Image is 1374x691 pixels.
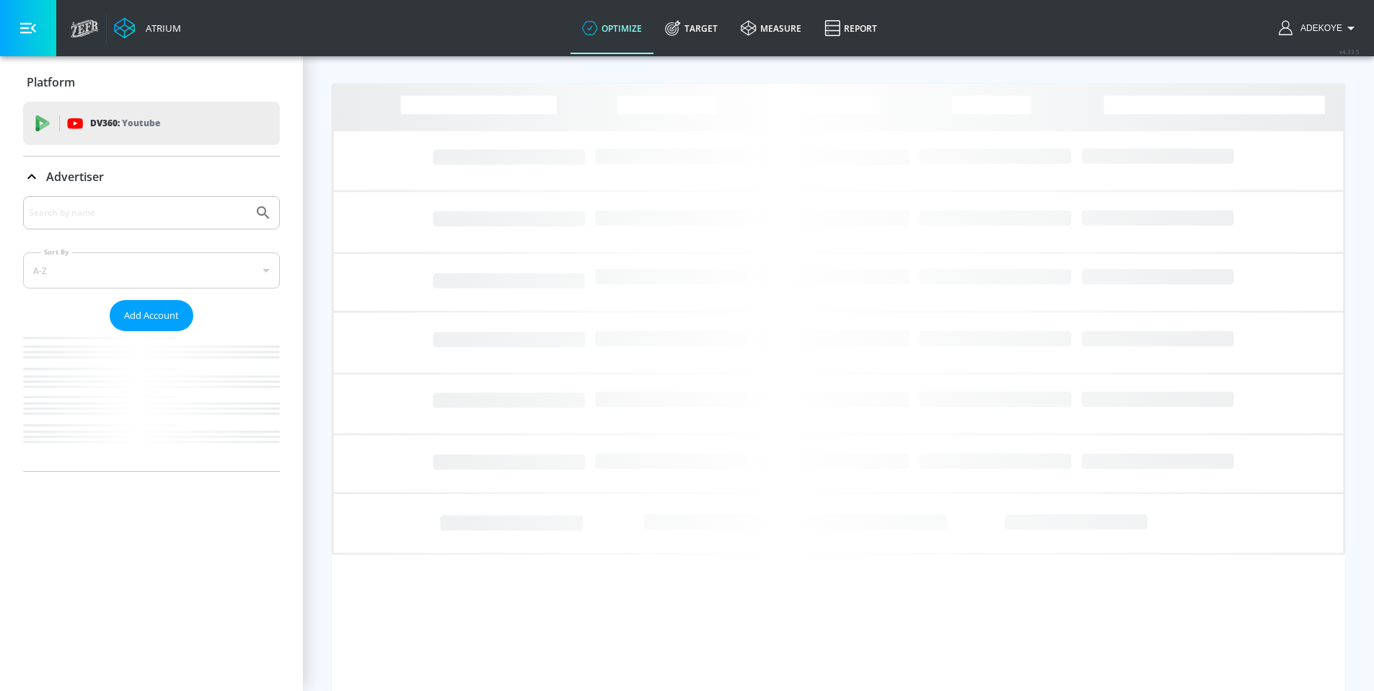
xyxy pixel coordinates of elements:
[1279,19,1360,37] button: Adekoye
[1295,23,1342,33] span: login as: adekoye.oladapo@zefr.com
[110,300,193,331] button: Add Account
[729,2,813,54] a: measure
[23,196,280,471] div: Advertiser
[29,203,247,222] input: Search by name
[813,2,889,54] a: Report
[41,247,72,257] label: Sort By
[122,115,160,131] p: Youtube
[571,2,653,54] a: optimize
[124,307,179,324] span: Add Account
[90,115,160,131] p: DV360:
[114,17,181,39] a: Atrium
[1339,48,1360,56] span: v 4.33.5
[23,252,280,289] div: A-Z
[46,169,104,185] p: Advertiser
[27,74,75,90] p: Platform
[140,22,181,35] div: Atrium
[23,157,280,197] div: Advertiser
[23,331,280,471] nav: list of Advertiser
[23,62,280,102] div: Platform
[23,102,280,145] div: DV360: Youtube
[653,2,729,54] a: Target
